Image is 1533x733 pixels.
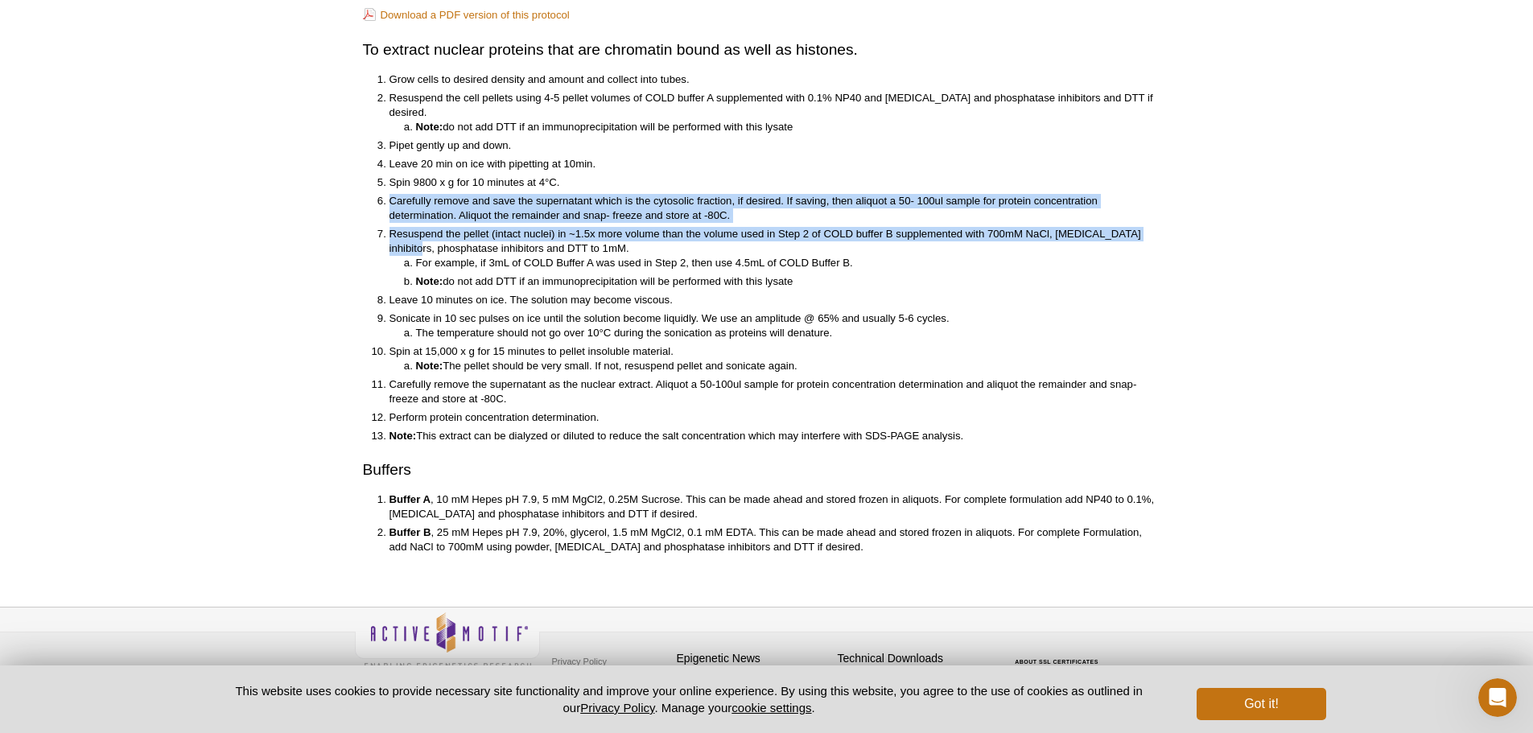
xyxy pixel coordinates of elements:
[389,492,1155,521] li: , 10 mM Hepes pH 7.9, 5 mM MgCl2, 0.25M Sucrose. This can be made ahead and stored frozen in aliq...
[548,649,611,673] a: Privacy Policy
[389,293,1155,307] li: Leave 10 minutes on ice. The solution may become viscous.
[389,91,1155,134] li: Resuspend the cell pellets using 4-5 pellet volumes of COLD buffer A supplemented with 0.1% NP40 ...
[389,194,1155,223] li: Carefully remove and save the supernatant which is the cytosolic fraction, if desired. If saving,...
[416,360,443,372] strong: Note:
[416,359,1155,373] li: The pellet should be very small. If not, resuspend pellet and sonicate again.
[363,39,1171,60] h2: To extract nuclear proteins that are chromatin bound as well as histones.
[1478,678,1517,717] iframe: Intercom live chat
[363,7,570,23] a: Download a PDF version of this protocol
[355,607,540,673] img: Active Motif,
[389,72,1155,87] li: Grow cells to desired density and amount and collect into tubes.
[389,429,1155,443] li: This extract can be dialyzed or diluted to reduce the salt concentration which may interfere with...
[416,120,1155,134] li: do not add DTT if an immunoprecipitation will be performed with this lysate
[389,344,1155,373] li: Spin at 15,000 x g for 15 minutes to pellet insoluble material.
[416,326,1155,340] li: The temperature should not go over 10°C during the sonication as proteins will denature.
[1015,659,1098,665] a: ABOUT SSL CERTIFICATES
[731,701,811,714] button: cookie settings
[416,256,1155,270] li: For example, if 3mL of COLD Buffer A was used in Step 2, then use 4.5mL of COLD Buffer B.
[389,410,1155,425] li: Perform protein concentration determination.
[389,227,1155,289] li: Resuspend the pellet (intact nuclei) in ~1.5x more volume than the volume used in Step 2 of COLD ...
[208,682,1171,716] p: This website uses cookies to provide necessary site functionality and improve your online experie...
[389,526,431,538] strong: Buffer B
[838,652,991,665] h4: Technical Downloads
[416,275,443,287] strong: Note:
[389,493,431,505] strong: Buffer A
[389,377,1155,406] li: Carefully remove the supernatant as the nuclear extract. Aliquot a 50-100ul sample for protein co...
[416,121,443,133] strong: Note:
[389,157,1155,171] li: Leave 20 min on ice with pipetting at 10min.
[416,274,1155,289] li: do not add DTT if an immunoprecipitation will be performed with this lysate
[999,636,1119,671] table: Click to Verify - This site chose Symantec SSL for secure e-commerce and confidential communicati...
[389,175,1155,190] li: Spin 9800 x g for 10 minutes at 4°C.
[677,652,830,665] h4: Epigenetic News
[363,459,1171,480] h2: Buffers
[1197,688,1325,720] button: Got it!
[389,430,417,442] strong: Note:
[580,701,654,714] a: Privacy Policy
[389,525,1155,554] li: , 25 mM Hepes pH 7.9, 20%, glycerol, 1.5 mM MgCl2, 0.1 mM EDTA. This can be made ahead and stored...
[389,138,1155,153] li: Pipet gently up and down.
[389,311,1155,340] li: Sonicate in 10 sec pulses on ice until the solution become liquidly. We use an amplitude @ 65% an...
